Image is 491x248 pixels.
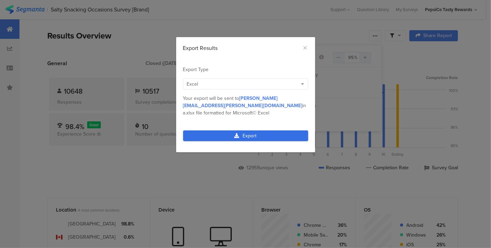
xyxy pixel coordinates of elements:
div: Export Results [183,44,308,52]
div: Export Type [183,66,308,73]
span: [PERSON_NAME][EMAIL_ADDRESS][PERSON_NAME][DOMAIN_NAME] [183,95,303,109]
a: Export [183,130,308,141]
span: Excel [187,80,198,88]
div: dialog [176,37,315,152]
button: Close [303,44,308,52]
div: Your export will be sent to in a [183,95,308,117]
span: .xlsx file formatted for Microsoft© Excel [186,109,270,117]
